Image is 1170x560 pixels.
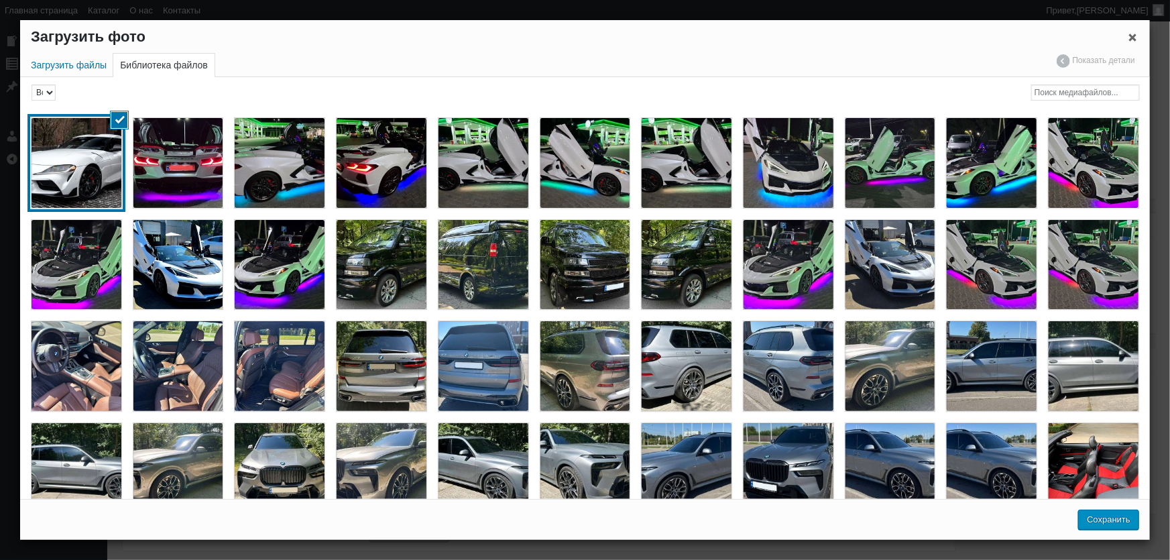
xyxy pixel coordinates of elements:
[534,112,636,214] li: Chevrolet-Corvette-кабриолет-на-прокат-аренда-кабриолет-для-съемки-фотосессии-шевроле-корвет-в-ки...
[839,417,941,519] li: Аренда BMW X7 с водителем на свадьбу трансфер, съемки, прокат х7, аренда внедорожника х7 с водите...
[839,315,941,417] li: Аренда BMW X7 с водителем на свадьбу трансфер, съемки, прокат х7, аренда внедорожника х7 с водите...
[1050,54,1142,67] a: Показать детали
[636,214,738,316] li: Chevrolet Express аренда, прокат шевроле експре микроавтобус вип класс для трансфера в европу 01
[1043,112,1145,214] li: Chevrolet-Corvette-кабриолет-на-прокат-аренда-кабриолет-для-съемки-фотосессии-шевроле-корвет-в-ки...
[1057,54,1135,68] span: Показать детали
[229,214,331,316] li: Chevrolet-Corvette-кабриолет-на-прокат-аренда-кабриолет-для-съемки-фотосессии-шевроле-корвет-в-ки...
[331,417,432,519] li: Аренда BMW X7 с водителем на свадьбу трансфер, съемки, прокат х7, аренда внедорожника х7 с водите...
[534,214,636,316] li: Chevrolet Express аренда, прокат шевроле експре микроавтобус вип класс для трансфера в европу 03 (2)
[636,417,738,519] li: Аренда BMW X7 с водителем на свадьбу трансфер, съемки, прокат х7, аренда внедорожника х7 с водите...
[738,214,839,316] li: Chevrolet Corvette кабриолет на прокат, аренда кабриолет для съемки фотосессии шевроле корвет в к...
[1043,315,1145,417] li: Аренда BMW X7 с водителем на свадьбу трансфер, съемки, прокат х7, аренда внедорожника х7 с водите...
[941,417,1043,519] li: Аренда BMW X7 с водителем на свадьбу трансфер, съемки, прокат х7, аренда внедорожника х7 с водите...
[127,112,229,214] li: Chevrolet-Corvette-кабриолет-на-прокат-аренда-кабриолет-для-съемки-фотосессии-шевроле-корвет-в-ки...
[941,112,1043,214] li: Chevrolet-Corvette-кабриолет-на-прокат-аренда-кабриолет-для-съемки-фотосессии-шевроле-корвет-в-ки...
[24,54,113,77] a: Загрузить файлы
[636,315,738,417] li: Аренда BMW X7 с водителем на свадьбу трансфер, съемки, прокат х7, аренда внедорожника х7 с водите...
[432,417,534,519] li: Аренда BMW X7 с водителем на свадьбу трансфер, съемки, прокат х7, аренда внедорожника х7 с водите...
[1031,85,1140,101] input: Поиск медиафайлов...
[331,315,432,417] li: Аренда BMW X7 с водителем на свадьбу трансфер, съемки, прокат х7, аренда внедорожника х7 с водите...
[839,214,941,316] li: Chevrolet Corvette кабриолет на прокат, аренда кабриолет для съемки фотосессии шевроле корвет в к...
[432,112,534,214] li: Chevrolet-Corvette-кабриолет-на-прокат-аренда-кабриолет-для-съемки-фотосессии-шевроле-корвет-в-ки...
[127,417,229,519] li: Аренда BMW X7 с водителем на свадьбу трансфер, съемки, прокат х7, аренда внедорожника х7 с водите...
[738,112,839,214] li: Chevrolet-Corvette-кабриолет-на-прокат-аренда-кабриолет-для-съемки-фотосессии-шевроле-корвет-в-ки...
[127,214,229,316] li: Chevrolet-Corvette-кабриолет-на-прокат-аренда-кабриолет-для-съемки-фотосессии-шевроле-корвет-в-ки...
[7,46,164,58] strong: Цена — 2000 грн/ч+1 час подача
[200,73,241,85] strong: 8000 грн
[1043,214,1145,316] li: Chevrolet Corvette кабриолет на прокат, аренда кабриолет для съемки фотосессии шевроле корвет в к...
[25,315,127,417] li: Аренда BMW X7 с водителем на свадьбу трансфер, съемки, прокат х7, аренда внедорожника х7 с водите...
[20,20,1150,54] h1: Загрузить фото
[941,315,1043,417] li: Аренда BMW X7 с водителем на свадьбу трансфер, съемки, прокат х7, аренда внедорожника х7 с водите...
[229,112,331,214] li: Chevrolet-Corvette-кабриолет-на-прокат-аренда-кабриолет-для-съемки-фотосессии-шевроле-корвет-в-ки...
[7,17,808,34] p: Цвет — белый, двигатель — 3.0 бензин, коробка передач — автоматическая, 2020 год выпуска
[432,315,534,417] li: Аренда BMW X7 с водителем на свадьбу трансфер, съемки, прокат х7, аренда внедорожника х7 с водите...
[229,315,331,417] li: Аренда BMW X7 с водителем на свадьбу трансфер, съемки, прокат х7, аренда внедорожника х7 с водите...
[331,112,432,214] li: Chevrolet-Corvette-кабриолет-на-прокат-аренда-кабриолет-для-съемки-фотосессии-шевроле-корвет-в-ки...
[25,214,127,316] li: Chevrolet-Corvette-кабриолет-на-прокат-аренда-кабриолет-для-съемки-фотосессии-шевроле-корвет-в-ки...
[100,73,105,85] strong: 3
[1078,510,1139,530] button: Сохранить
[229,417,331,519] li: Аренда BMW X7 с водителем на свадьбу трансфер, съемки, прокат х7, аренда внедорожника х7 с водите...
[127,315,229,417] li: Аренда BMW X7 с водителем на свадьбу трансфер, съемки, прокат х7, аренда внедорожника х7 с водите...
[7,71,808,87] p: Минимальный заказ часа+1 час подача —
[636,112,738,214] li: Chevrolet-Corvette-кабриолет-на-прокат-аренда-кабриолет-для-съемки-фотосессии-шевроле-корвет-в-ки...
[432,214,534,316] li: Chevrolet Express аренда, прокат шевроле експре микроавтобус вип класс для трансфера в европу 03 (1)
[25,417,127,519] li: Аренда BMW X7 с водителем на свадьбу трансфер, съемки, прокат х7, аренда внедорожника х7 с водите...
[7,98,808,114] p: данное авто можно взять без водителя — 1-3 суток — 499 у.е. сутки, 4-14 суток — 399 у.е. 15-25 су...
[839,112,941,214] li: Chevrolet-Corvette-кабриолет-на-прокат-аренда-кабриолет-для-съемки-фотосессии-шевроле-корвет-в-ки...
[331,214,432,316] li: Chevrolet Express аренда, прокат шевроле експре микроавтобус вип класс для трансфера в европу 01
[738,417,839,519] li: Аренда BMW X7 с водителем на свадьбу трансфер, съемки, прокат х7, аренда внедорожника х7 с водите...
[534,417,636,519] li: Аренда BMW X7 с водителем на свадьбу трансфер, съемки, прокат х7, аренда внедорожника х7 с водите...
[113,53,215,77] a: Библиотека файлов
[1043,417,1145,519] li: Ford Mustang GT Shelby прокат без водителя на сутки на свадьбу съемки фотосесиию аренда кабриолет...
[941,214,1043,316] li: Chevrolet Corvette кабриолет на прокат, аренда кабриолет для съемки фотосессии шевроле корвет в к...
[738,315,839,417] li: Аренда BMW X7 с водителем на свадьбу трансфер, съемки, прокат х7, аренда внедорожника х7 с водите...
[25,112,127,214] li: Toyota Supra 3.0 белая прокат спорткара, арендовать тойота супра для съемки фотосессии, тойота су...
[534,315,636,417] li: Аренда BMW X7 с водителем на свадьбу трансфер, съемки, прокат х7, аренда внедорожника х7 с водите...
